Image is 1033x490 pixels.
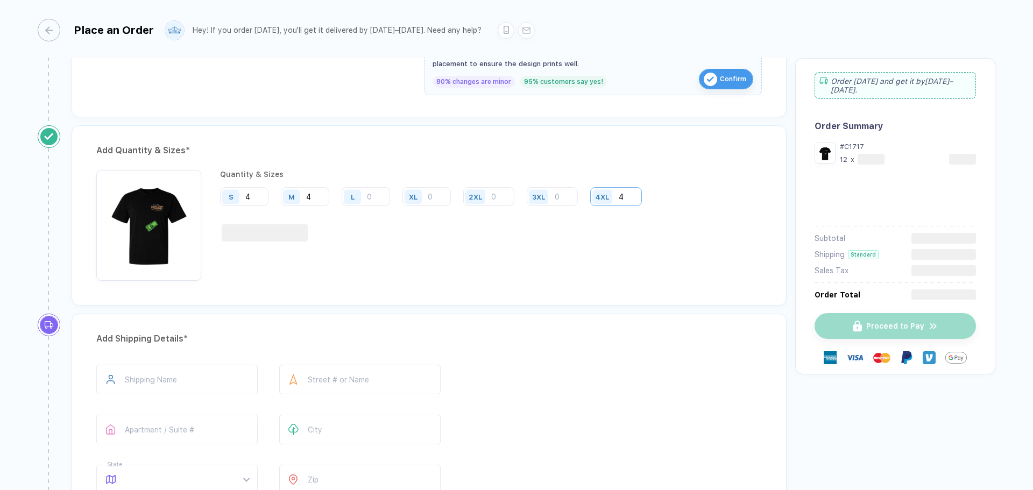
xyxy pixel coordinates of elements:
div: Standard [848,250,879,259]
img: 13e26024-5a07-4533-a6d3-b9d039382023_nt_front_1755671416164.jpg [102,175,196,269]
div: Quantity & Sizes [220,170,650,179]
div: Hey! If you order [DATE], you'll get it delivered by [DATE]–[DATE]. Need any help? [193,26,482,35]
div: M [288,193,295,201]
div: Place an Order [74,24,154,37]
div: Order Summary [815,121,976,131]
div: 3XL [532,193,545,201]
img: master-card [873,349,890,366]
div: x [850,155,855,164]
div: L [351,193,355,201]
img: Paypal [900,351,913,364]
div: Add Quantity & Sizes [96,142,762,159]
div: Subtotal [815,234,845,243]
div: S [229,193,234,201]
img: user profile [165,21,184,40]
div: #C1717 [840,143,976,151]
span: Confirm [720,70,746,88]
div: 4XL [596,193,609,201]
div: Order [DATE] and get it by [DATE]–[DATE] . [815,72,976,99]
div: XL [409,193,418,201]
img: express [824,351,837,364]
div: 80% changes are minor [433,76,515,88]
div: Add Shipping Details [96,330,762,347]
img: icon [704,73,717,86]
img: Venmo [923,351,936,364]
div: Sales Tax [815,266,848,275]
img: GPay [945,347,967,368]
div: 2XL [469,193,482,201]
div: 12 [840,155,847,164]
div: Order Total [815,290,860,299]
img: 13e26024-5a07-4533-a6d3-b9d039382023_nt_front_1755671416164.jpg [817,145,833,161]
div: 95% customers say yes! [520,76,607,88]
img: visa [846,349,864,366]
div: Shipping [815,250,845,259]
button: iconConfirm [699,69,753,89]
